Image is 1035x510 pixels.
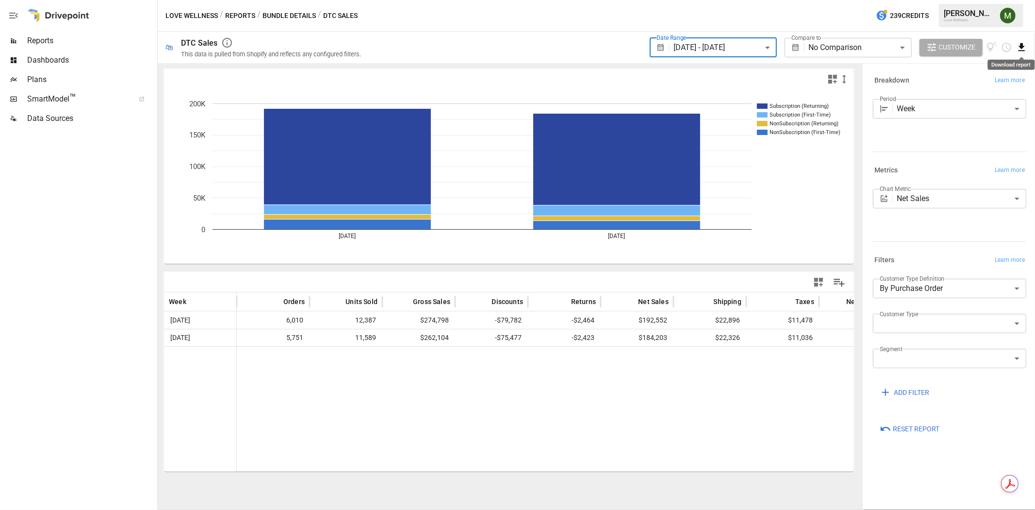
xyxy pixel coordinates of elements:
span: Units Sold [345,297,378,306]
div: Net Sales [897,189,1026,208]
button: Bundle Details [263,10,316,22]
span: Dashboards [27,54,155,66]
button: ADD FILTER [873,384,936,401]
label: Date Range [657,34,687,42]
div: Week [897,99,1026,119]
span: Learn more [995,255,1025,265]
span: Gross Sales [413,297,450,306]
span: $226,926 [824,312,887,329]
span: $11,478 [751,312,814,329]
text: NonSubscription (First-Time) [770,129,840,136]
span: [DATE] [169,329,192,346]
button: Sort [557,295,570,308]
h6: Breakdown [874,75,909,86]
span: Reset Report [893,423,939,435]
button: Sort [477,295,491,308]
span: $192,552 [606,312,669,329]
span: Shipping [714,297,741,306]
label: Segment [880,345,903,353]
h6: Metrics [874,165,898,176]
label: Chart Metric [880,185,911,193]
button: Sort [781,295,794,308]
div: / [220,10,223,22]
div: [PERSON_NAME] [944,9,994,18]
text: [DATE] [608,233,625,239]
svg: A chart. [164,89,855,264]
span: $11,036 [751,329,814,346]
span: Returns [571,297,596,306]
label: Customer Type Definition [880,274,945,283]
span: $217,565 [824,329,887,346]
span: Net Sales [638,297,669,306]
button: 239Credits [872,7,933,25]
span: 5,751 [242,329,305,346]
button: Reports [225,10,255,22]
text: 50K [193,194,206,203]
div: Love Wellness [944,18,994,22]
span: $274,798 [387,312,450,329]
button: Download report [1016,42,1027,53]
text: Subscription (Returning) [770,103,829,109]
button: Love Wellness [165,10,218,22]
text: 200K [189,100,206,108]
span: ™ [69,92,76,104]
span: 239 Credits [890,10,929,22]
div: / [318,10,321,22]
button: Sort [187,295,201,308]
span: 11,589 [314,329,378,346]
span: 6,010 [242,312,305,329]
h6: Filters [874,255,895,266]
div: Download report [988,60,1035,70]
label: Compare to [791,34,821,42]
div: 🛍 [165,43,173,52]
span: $22,326 [678,329,741,346]
div: This data is pulled from Shopify and reflects any configured filters. [181,51,361,58]
span: -$2,464 [533,312,596,329]
div: No Comparison [808,38,911,57]
text: 0 [201,225,205,234]
img: Meredith Lacasse [1000,8,1016,23]
span: Net Revenue [846,297,887,306]
div: / [257,10,261,22]
label: Customer Type [880,310,919,318]
button: Schedule report [1001,42,1012,53]
span: Learn more [995,166,1025,175]
span: Plans [27,74,155,85]
button: Sort [699,295,713,308]
text: Subscription (First-Time) [770,112,831,118]
text: 100K [189,162,206,171]
span: $22,896 [678,312,741,329]
text: [DATE] [339,233,356,239]
span: Discounts [492,297,523,306]
button: View documentation [986,39,998,56]
button: Sort [269,295,282,308]
span: Data Sources [27,113,155,124]
button: Manage Columns [828,272,850,293]
span: -$75,477 [460,329,523,346]
button: Meredith Lacasse [994,2,1021,29]
button: Sort [398,295,412,308]
div: [DATE] - [DATE] [674,38,776,57]
span: [DATE] [169,312,192,329]
span: Week [169,297,186,306]
span: -$2,423 [533,329,596,346]
button: Customize [920,39,983,56]
span: Customize [939,41,976,53]
button: Reset Report [873,421,946,438]
span: Orders [283,297,305,306]
button: Sort [624,295,637,308]
span: 12,387 [314,312,378,329]
button: Sort [331,295,345,308]
text: 150K [189,131,206,140]
span: $184,203 [606,329,669,346]
span: -$79,782 [460,312,523,329]
text: NonSubscription (Returning) [770,120,838,127]
label: Period [880,95,896,103]
div: By Purchase Order [873,279,1026,298]
span: $262,104 [387,329,450,346]
span: SmartModel [27,93,128,105]
span: Taxes [795,297,814,306]
span: ADD FILTER [894,387,929,399]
